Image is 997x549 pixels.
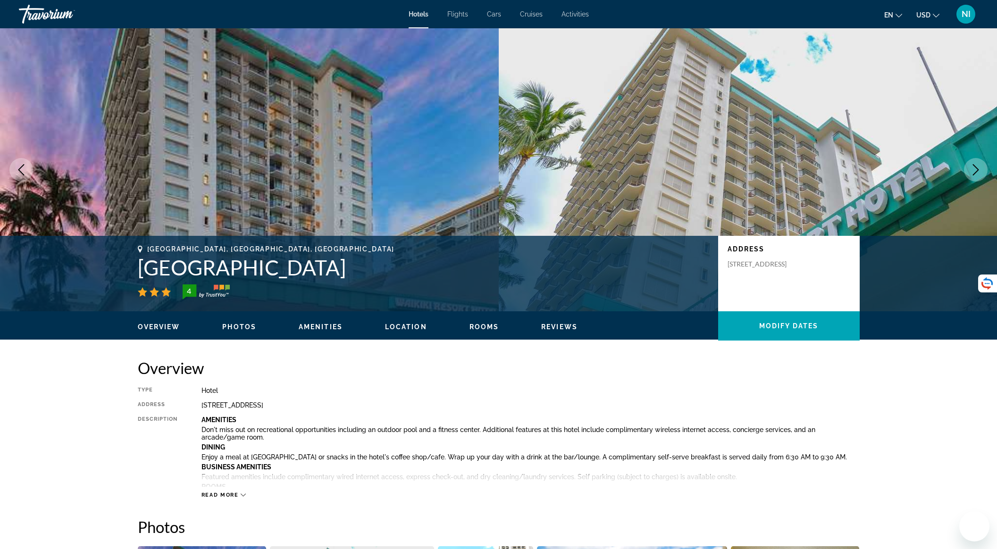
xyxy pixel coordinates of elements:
b: Dining [201,443,225,451]
button: Change currency [916,8,939,22]
a: Cars [487,10,501,18]
span: Read more [201,492,239,498]
div: Type [138,387,178,394]
p: [STREET_ADDRESS] [728,260,803,268]
button: Location [385,323,427,331]
h2: Overview [138,358,860,377]
a: Travorium [19,2,113,26]
h2: Photos [138,517,860,536]
button: Photos [222,323,256,331]
button: Overview [138,323,180,331]
button: Change language [884,8,902,22]
img: TrustYou guest rating badge [183,284,230,299]
h1: [GEOGRAPHIC_DATA] [138,255,709,280]
div: Address [138,401,178,409]
button: User Menu [954,4,978,24]
span: Modify Dates [759,322,818,330]
button: Modify Dates [718,311,860,341]
span: [GEOGRAPHIC_DATA], [GEOGRAPHIC_DATA], [GEOGRAPHIC_DATA] [147,245,394,253]
span: NI [962,9,971,19]
a: Flights [447,10,468,18]
button: Reviews [541,323,578,331]
div: [STREET_ADDRESS] [201,401,860,409]
a: Cruises [520,10,543,18]
p: Enjoy a meal at [GEOGRAPHIC_DATA] or snacks in the hotel's coffee shop/cafe. Wrap up your day wit... [201,453,860,461]
span: USD [916,11,930,19]
button: Previous image [9,158,33,182]
p: Address [728,245,850,253]
button: Next image [964,158,988,182]
div: Hotel [201,387,860,394]
div: 4 [180,285,199,297]
div: Description [138,416,178,487]
span: en [884,11,893,19]
a: Activities [561,10,589,18]
button: Amenities [299,323,343,331]
b: Business Amenities [201,463,271,471]
a: Hotels [409,10,428,18]
iframe: Кнопка для запуску вікна повідомлень [959,511,989,541]
button: Read more [201,491,246,499]
p: Don't miss out on recreational opportunities including an outdoor pool and a fitness center. Addi... [201,426,860,441]
b: Amenities [201,416,236,424]
button: Rooms [469,323,499,331]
